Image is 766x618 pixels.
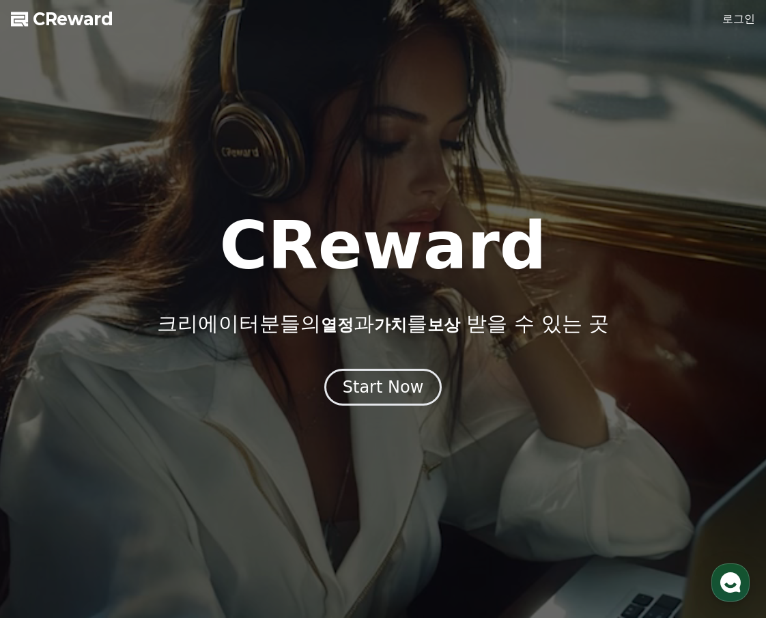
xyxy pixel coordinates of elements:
[157,311,609,336] p: 크리에이터분들의 과 를 받을 수 있는 곳
[324,369,442,406] button: Start Now
[374,315,407,335] span: 가치
[343,376,424,398] div: Start Now
[11,8,113,30] a: CReward
[33,8,113,30] span: CReward
[219,213,546,279] h1: CReward
[427,315,460,335] span: 보상
[722,11,755,27] a: 로그인
[324,382,442,395] a: Start Now
[321,315,354,335] span: 열정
